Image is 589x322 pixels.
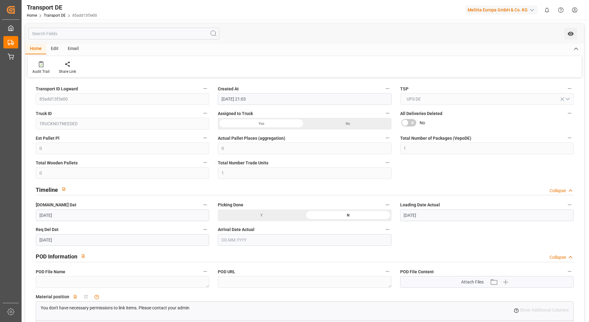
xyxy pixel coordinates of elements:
[201,159,209,167] button: Total Wooden Pallets
[41,305,189,311] p: You don't have necessary permissions to link items. Please contact your admin
[566,267,574,275] button: POD File Content
[25,44,46,54] div: Home
[201,267,209,275] button: POD File Name
[566,201,574,209] button: Loading Date Actual
[461,279,484,285] span: Attach Files
[465,6,538,14] div: Melitta Europa GmbH & Co. KG
[566,134,574,142] button: Total Number of Packages (VepoDE)
[400,135,471,142] span: Total Number of Packages (VepoDE)
[384,134,392,142] button: Actual Pallet Places (aggregation)
[404,96,424,102] span: UPS DE
[201,85,209,93] button: Transport ID Logward
[384,267,392,275] button: POD URL
[27,3,97,12] div: Transport DE
[566,109,574,117] button: All Deliveries Deleted
[46,44,63,54] div: Edit
[400,202,440,208] span: Loading Date Actual
[58,183,70,195] button: View description
[201,134,209,142] button: Est Pallet Pl
[400,110,442,117] span: All Deliveries Deleted
[384,109,392,117] button: Assigned to Truck
[384,85,392,93] button: Created At
[218,202,243,208] span: Picking Done
[218,226,254,233] span: Arrival Date Actual
[36,209,209,221] input: DD.MM.YYYY
[59,69,76,74] div: Share Link
[564,28,577,39] button: open menu
[44,13,66,18] a: Transport DE
[36,135,59,142] span: Est Pallet Pl
[201,225,209,233] button: Req Del Dat
[384,201,392,209] button: Picking Done
[550,254,566,261] div: Collapse
[400,93,574,105] button: open menu
[554,3,568,17] button: Help Center
[201,109,209,117] button: Truck ID
[400,209,574,221] input: DD.MM.YYYY
[384,225,392,233] button: Arrival Date Actual
[218,135,285,142] span: Actual Pallet Places (aggregation)
[63,44,83,54] div: Email
[400,86,408,92] span: TSP
[218,234,391,246] input: DD.MM.YYYY
[77,250,89,262] button: View description
[550,188,566,194] div: Collapse
[218,93,391,105] input: DD.MM.YYYY HH:MM
[36,110,52,117] span: Truck ID
[218,269,235,275] span: POD URL
[540,3,554,17] button: show 0 new notifications
[384,159,392,167] button: Total Number Trade Units
[36,269,65,275] span: POD File Name
[27,13,37,18] a: Home
[36,294,69,300] span: Material position
[465,4,540,16] button: Melitta Europa GmbH & Co. KG
[566,85,574,93] button: TSP
[218,110,253,117] span: Assigned to Truck
[28,28,219,39] input: Search Fields
[36,202,76,208] span: [DOMAIN_NAME] Dat
[36,186,58,194] h2: Timeline
[218,160,268,166] span: Total Number Trade Units
[201,201,209,209] button: [DOMAIN_NAME] Dat
[36,86,78,92] span: Transport ID Logward
[36,252,77,261] h2: POD Information
[36,234,209,246] input: DD.MM.YYYY
[32,69,50,74] div: Audit Trail
[36,226,59,233] span: Req Del Dat
[420,120,425,126] span: No
[36,160,78,166] span: Total Wooden Pallets
[400,269,434,275] span: POD File Content
[218,86,239,92] span: Created At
